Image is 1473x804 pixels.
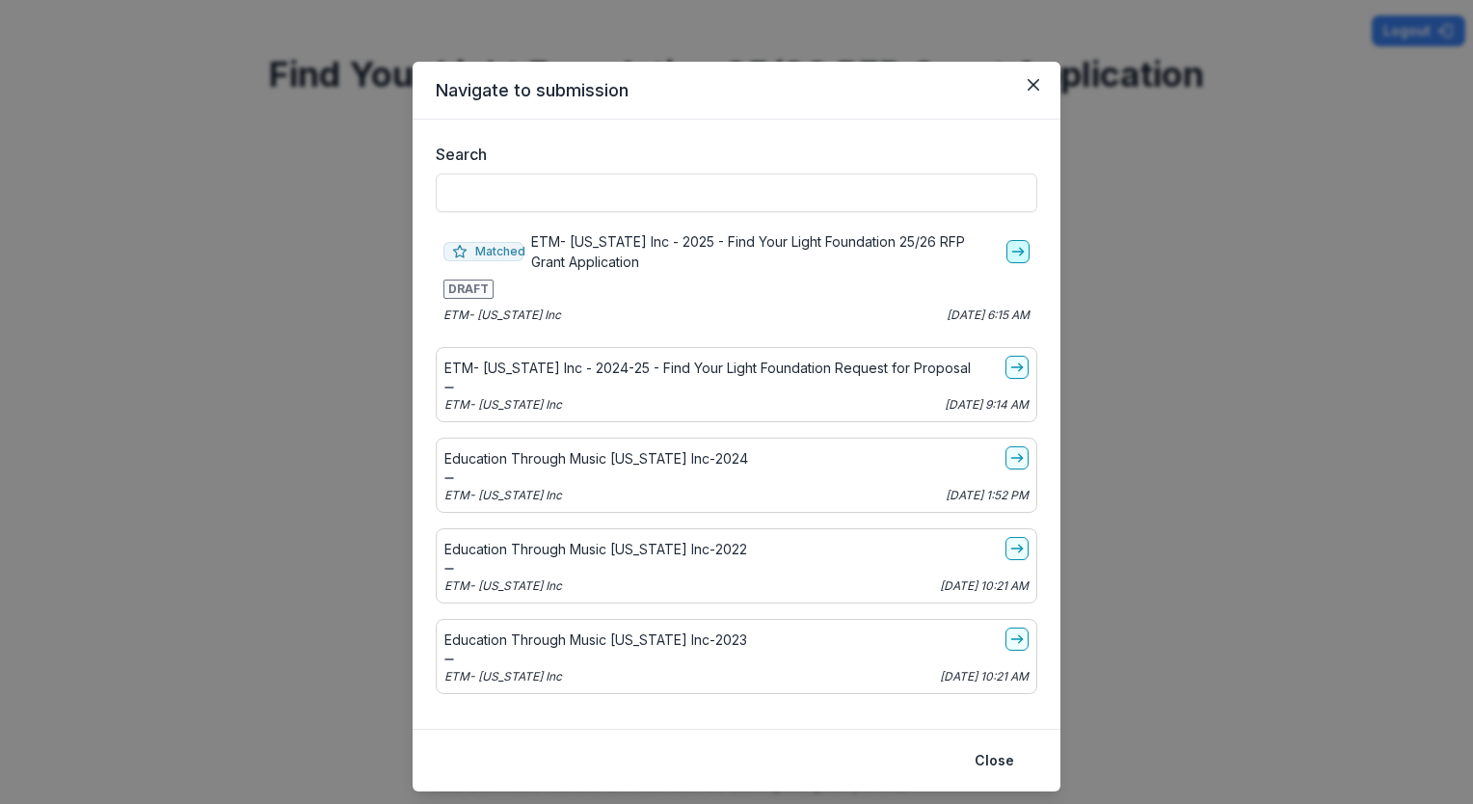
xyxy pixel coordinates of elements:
a: go-to [1005,537,1029,560]
span: DRAFT [443,280,494,299]
a: go-to [1005,356,1029,379]
a: go-to [1006,240,1030,263]
p: Education Through Music [US_STATE] Inc-2022 [444,539,747,559]
label: Search [436,143,1026,166]
p: ETM- [US_STATE] Inc [444,487,562,504]
a: go-to [1005,628,1029,651]
button: Close [1018,69,1049,100]
p: ETM- [US_STATE] Inc - 2024-25 - Find Your Light Foundation Request for Proposal [444,358,971,378]
p: Education Through Music [US_STATE] Inc-2024 [444,448,748,469]
span: Matched [443,242,523,261]
p: [DATE] 10:21 AM [940,668,1029,685]
p: [DATE] 10:21 AM [940,577,1029,595]
p: [DATE] 6:15 AM [947,307,1030,324]
p: ETM- [US_STATE] Inc [444,668,562,685]
p: Education Through Music [US_STATE] Inc-2023 [444,630,747,650]
p: ETM- [US_STATE] Inc [443,307,561,324]
p: ETM- [US_STATE] Inc - 2025 - Find Your Light Foundation 25/26 RFP Grant Application [531,231,999,272]
header: Navigate to submission [413,62,1060,120]
p: [DATE] 9:14 AM [945,396,1029,414]
p: [DATE] 1:52 PM [946,487,1029,504]
p: ETM- [US_STATE] Inc [444,577,562,595]
p: ETM- [US_STATE] Inc [444,396,562,414]
a: go-to [1005,446,1029,469]
button: Close [963,745,1026,776]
